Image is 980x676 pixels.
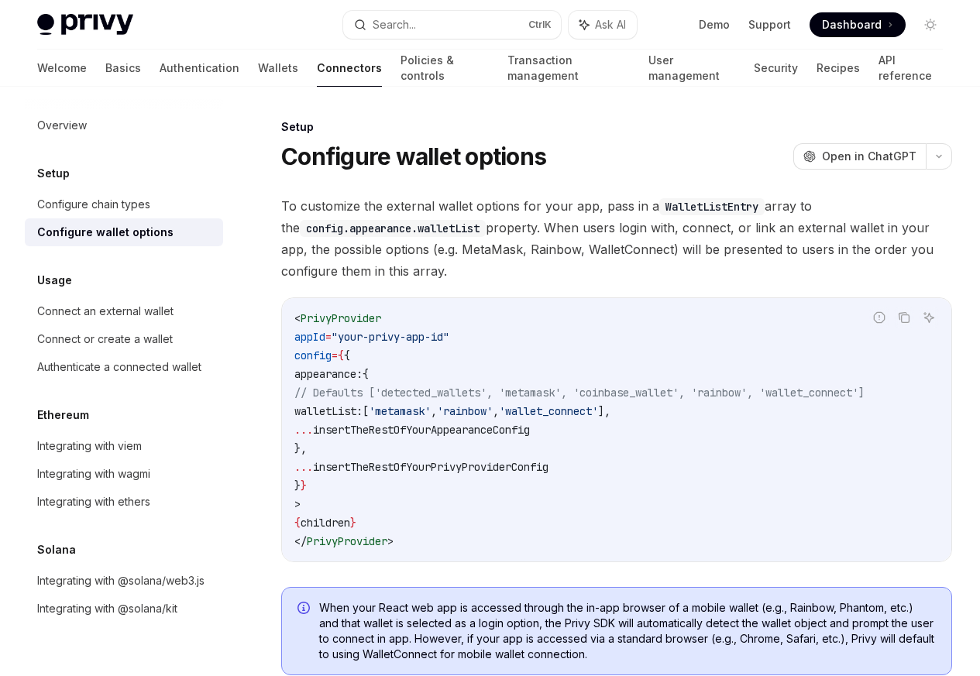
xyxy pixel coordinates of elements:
img: light logo [37,14,133,36]
a: API reference [879,50,943,87]
a: Dashboard [810,12,906,37]
h1: Configure wallet options [281,142,546,170]
span: > [387,534,394,548]
div: Overview [37,116,87,135]
a: Integrating with @solana/kit [25,595,223,623]
span: } [294,479,301,492]
a: Overview [25,112,223,139]
span: [ [363,404,369,418]
span: ], [598,404,610,418]
a: Security [754,50,798,87]
span: 'metamask' [369,404,431,418]
span: ... [294,423,313,437]
span: { [338,348,344,362]
span: { [294,516,301,530]
a: Recipes [817,50,860,87]
div: Integrating with wagmi [37,465,150,483]
span: 'wallet_connect' [499,404,598,418]
a: Integrating with viem [25,432,223,460]
span: config [294,348,332,362]
span: { [363,367,369,381]
span: } [301,479,307,492]
a: Transaction management [507,50,630,87]
a: Connect or create a wallet [25,325,223,353]
span: insertTheRestOfYourPrivyProviderConfig [313,460,548,474]
span: Open in ChatGPT [822,149,916,164]
span: // Defaults ['detected_wallets', 'metamask', 'coinbase_wallet', 'rainbow', 'wallet_connect'] [294,386,865,400]
a: Integrating with wagmi [25,460,223,488]
span: 'rainbow' [437,404,493,418]
code: config.appearance.walletList [300,220,486,237]
a: Authentication [160,50,239,87]
a: Demo [699,17,730,33]
span: PrivyProvider [301,311,381,325]
a: Connect an external wallet [25,297,223,325]
button: Ask AI [919,307,939,328]
span: , [493,404,499,418]
div: Configure wallet options [37,223,174,242]
div: Setup [281,119,952,135]
a: Authenticate a connected wallet [25,353,223,381]
button: Toggle dark mode [918,12,943,37]
code: WalletListEntry [659,198,765,215]
a: Wallets [258,50,298,87]
span: } [350,516,356,530]
span: When your React web app is accessed through the in-app browser of a mobile wallet (e.g., Rainbow,... [319,600,936,662]
div: Connect an external wallet [37,302,174,321]
h5: Usage [37,271,72,290]
a: Basics [105,50,141,87]
div: Integrating with @solana/web3.js [37,571,205,590]
div: Search... [373,15,416,34]
span: "your-privy-app-id" [332,330,449,344]
span: walletList: [294,404,363,418]
a: Welcome [37,50,87,87]
h5: Solana [37,540,76,559]
h5: Ethereum [37,406,89,424]
svg: Info [297,602,313,617]
span: children [301,516,350,530]
div: Configure chain types [37,195,150,214]
h5: Setup [37,164,70,183]
span: PrivyProvider [307,534,387,548]
span: appearance: [294,367,363,381]
div: Integrating with @solana/kit [37,599,177,618]
a: Support [748,17,791,33]
button: Search...CtrlK [343,11,561,39]
a: Connectors [317,50,382,87]
a: User management [648,50,735,87]
span: ... [294,460,313,474]
span: < [294,311,301,325]
div: Connect or create a wallet [37,330,173,348]
button: Report incorrect code [869,307,889,328]
span: Dashboard [822,17,882,33]
a: Policies & controls [401,50,489,87]
span: To customize the external wallet options for your app, pass in a array to the property. When user... [281,195,952,282]
span: </ [294,534,307,548]
span: , [431,404,437,418]
a: Configure chain types [25,190,223,218]
span: Ctrl K [528,19,552,31]
a: Integrating with ethers [25,488,223,516]
span: insertTheRestOfYourAppearanceConfig [313,423,530,437]
button: Open in ChatGPT [793,143,926,170]
div: Integrating with viem [37,437,142,455]
a: Configure wallet options [25,218,223,246]
button: Ask AI [569,11,637,39]
span: = [332,348,338,362]
a: Integrating with @solana/web3.js [25,567,223,595]
span: Ask AI [595,17,626,33]
div: Authenticate a connected wallet [37,358,201,376]
div: Integrating with ethers [37,492,150,511]
span: { [344,348,350,362]
button: Copy the contents from the code block [894,307,914,328]
span: > [294,497,301,511]
span: }, [294,441,307,455]
span: appId [294,330,325,344]
span: = [325,330,332,344]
